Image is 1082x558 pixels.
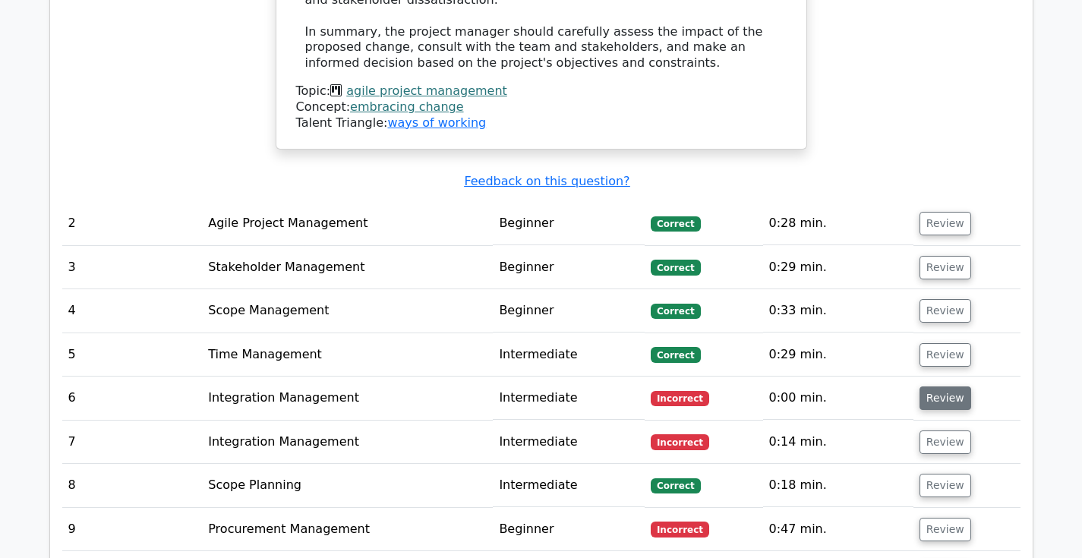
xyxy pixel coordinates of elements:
[493,377,645,420] td: Intermediate
[62,246,203,289] td: 3
[920,474,971,497] button: Review
[651,478,700,493] span: Correct
[493,202,645,245] td: Beginner
[62,377,203,420] td: 6
[202,289,493,333] td: Scope Management
[350,99,463,114] a: embracing change
[763,464,913,507] td: 0:18 min.
[763,289,913,333] td: 0:33 min.
[651,347,700,362] span: Correct
[202,421,493,464] td: Integration Management
[920,299,971,323] button: Review
[493,421,645,464] td: Intermediate
[202,246,493,289] td: Stakeholder Management
[346,84,507,98] a: agile project management
[920,430,971,454] button: Review
[920,386,971,410] button: Review
[493,246,645,289] td: Beginner
[296,84,787,99] div: Topic:
[920,518,971,541] button: Review
[763,421,913,464] td: 0:14 min.
[62,333,203,377] td: 5
[296,99,787,115] div: Concept:
[763,202,913,245] td: 0:28 min.
[651,434,709,449] span: Incorrect
[920,343,971,367] button: Review
[202,508,493,551] td: Procurement Management
[493,333,645,377] td: Intermediate
[62,421,203,464] td: 7
[62,202,203,245] td: 2
[651,522,709,537] span: Incorrect
[651,216,700,232] span: Correct
[493,289,645,333] td: Beginner
[920,212,971,235] button: Review
[493,464,645,507] td: Intermediate
[920,256,971,279] button: Review
[62,289,203,333] td: 4
[296,84,787,131] div: Talent Triangle:
[202,464,493,507] td: Scope Planning
[763,377,913,420] td: 0:00 min.
[493,508,645,551] td: Beginner
[763,246,913,289] td: 0:29 min.
[62,508,203,551] td: 9
[651,304,700,319] span: Correct
[651,391,709,406] span: Incorrect
[202,377,493,420] td: Integration Management
[202,202,493,245] td: Agile Project Management
[763,508,913,551] td: 0:47 min.
[651,260,700,275] span: Correct
[387,115,486,130] a: ways of working
[202,333,493,377] td: Time Management
[464,174,629,188] a: Feedback on this question?
[763,333,913,377] td: 0:29 min.
[62,464,203,507] td: 8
